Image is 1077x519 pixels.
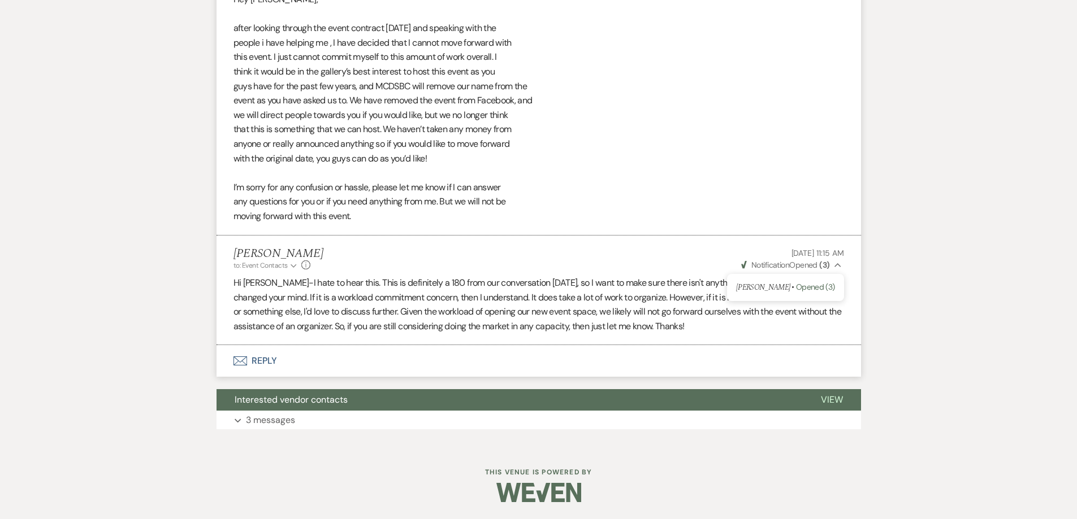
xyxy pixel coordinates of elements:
h5: [PERSON_NAME] [233,247,323,261]
span: [DATE] 11:15 AM [791,248,844,258]
span: Interested vendor contacts [235,394,348,405]
button: 3 messages [217,411,861,430]
button: to: Event Contacts [233,260,299,271]
strong: ( 3 ) [819,260,829,270]
p: [PERSON_NAME] • [736,281,835,294]
span: Opened (3) [796,282,835,292]
button: NotificationOpened (3) [739,259,844,271]
span: to: Event Contacts [233,261,288,270]
img: Weven Logo [496,473,581,512]
span: Opened [741,260,830,270]
p: Hi [PERSON_NAME]-I hate to hear this. This is definitely a 180 from our conversation [DATE], so I... [233,276,844,333]
span: View [821,394,843,405]
span: Notification [751,260,789,270]
button: Reply [217,345,861,377]
button: View [803,389,861,411]
button: Interested vendor contacts [217,389,803,411]
p: 3 messages [246,413,295,428]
